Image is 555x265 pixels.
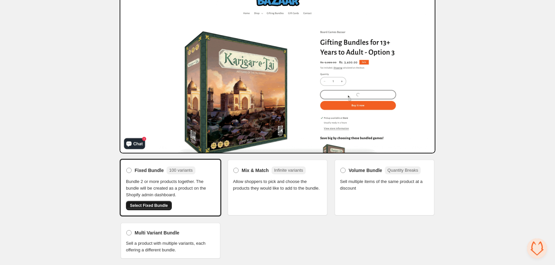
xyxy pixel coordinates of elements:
[126,201,172,210] button: Select Fixed Bundle
[274,168,303,173] span: Infinite variants
[135,229,179,236] span: Multi Variant Bundle
[349,167,382,174] span: Volume Bundle
[388,168,418,173] span: Quantity Breaks
[135,167,164,174] span: Fixed Bundle
[233,178,322,192] span: Allow shoppers to pick and choose the products they would like to add to the bundle.
[340,178,429,192] span: Sell multiple items of the same product at a discount
[126,240,215,253] span: Sell a product with multiple variants, each offering a different bundle.
[130,203,168,208] span: Select Fixed Bundle
[527,238,547,258] a: Open chat
[169,168,193,173] span: 100 variants
[126,178,215,198] span: Bundle 2 or more products together. The bundle will be created as a product on the Shopify admin ...
[242,167,269,174] span: Mix & Match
